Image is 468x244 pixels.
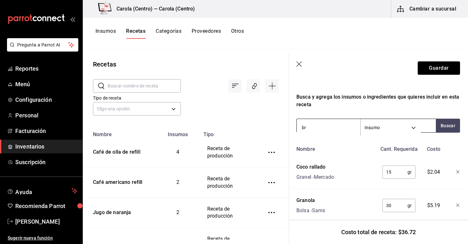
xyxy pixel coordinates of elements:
[296,93,460,108] div: Busca y agrega los insumos o ingredientes que quieres incluir en esta receta
[231,28,244,39] button: Otros
[382,165,415,179] div: gr
[90,206,131,216] div: Jugo de naranja
[296,207,325,214] div: Bolsa - Sams
[382,166,408,178] input: 0
[418,61,460,75] button: Guardar
[17,42,68,48] span: Pregunta a Parrot AI
[176,179,179,185] span: 2
[15,142,77,151] span: Inventarios
[90,146,140,156] div: Café de olla de refill
[296,173,334,181] div: Granel - Mercado
[296,163,334,171] div: Coco rallado
[15,80,77,88] span: Menú
[427,202,440,209] span: $5.19
[156,128,200,137] th: Insumos
[15,158,77,166] span: Suscripción
[111,5,195,13] h3: Carola (Centro) — Carola (Centro)
[200,128,257,137] th: Tipo
[93,102,181,115] div: Elige una opción
[96,28,116,39] button: Insumos
[7,38,78,52] button: Pregunta a Parrot AI
[436,119,460,133] button: Buscar
[265,79,279,93] div: Agregar receta
[15,111,77,120] span: Personal
[108,80,181,92] input: Buscar nombre de receta
[15,217,77,226] span: [PERSON_NAME]
[296,197,325,204] div: Granola
[4,46,78,53] a: Pregunta a Parrot AI
[200,198,257,228] td: Receta de producción
[176,149,179,155] span: 4
[377,143,419,153] div: Cant. Requerida
[419,143,446,153] div: Costo
[90,176,143,186] div: Café americano refill
[156,28,181,39] button: Categorías
[294,143,377,153] div: Nombre
[15,187,69,195] span: Ayuda
[289,220,468,244] div: Costo total de receta: $36.72
[382,199,408,212] input: 0
[8,235,77,241] span: Sugerir nueva función
[83,128,156,137] th: Nombre
[228,79,242,93] div: Ordenar por
[93,59,116,69] div: Recetas
[15,202,77,210] span: Recomienda Parrot
[96,28,244,39] div: navigation tabs
[15,64,77,73] span: Reportes
[297,121,360,134] input: Buscar insumo
[192,28,221,39] button: Proveedores
[176,209,179,215] span: 2
[200,137,257,167] td: Receta de producción
[200,167,257,198] td: Receta de producción
[93,96,181,100] label: Tipo de receta
[70,17,75,22] button: open_drawer_menu
[382,199,415,212] div: gr
[247,79,260,93] div: Asociar recetas
[15,95,77,104] span: Configuración
[361,119,421,136] div: Insumo
[427,168,440,176] span: $2.04
[126,28,145,39] button: Recetas
[15,127,77,135] span: Facturación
